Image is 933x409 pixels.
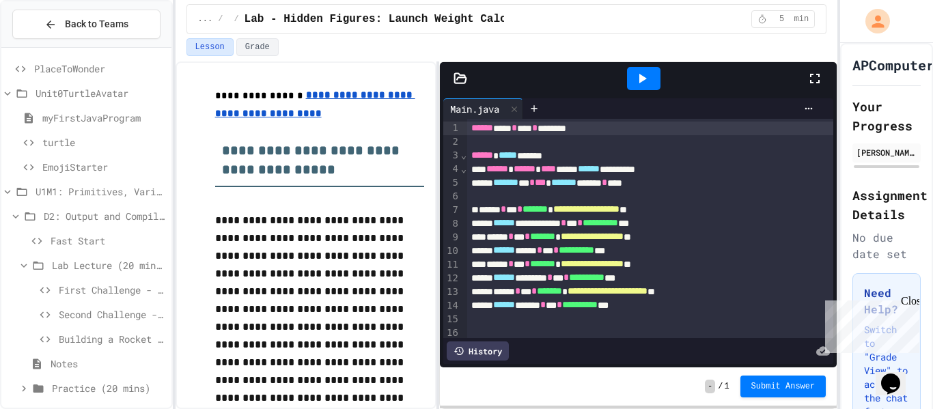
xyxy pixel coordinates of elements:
span: Fast Start [51,234,166,248]
div: 6 [443,190,460,203]
div: 3 [443,149,460,163]
span: Practice (20 mins) [52,381,166,395]
h2: Assignment Details [852,186,921,224]
span: PlaceToWonder [34,61,166,76]
span: / [234,14,238,25]
span: Unit0TurtleAvatar [36,86,166,100]
span: U1M1: Primitives, Variables, Basic I/O [36,184,166,199]
span: min [794,14,809,25]
span: Lab Lecture (20 mins) [52,258,166,272]
iframe: chat widget [820,295,919,353]
span: Back to Teams [65,17,128,31]
span: / [718,381,723,392]
div: 2 [443,135,460,149]
div: History [447,341,509,361]
div: 16 [443,326,460,340]
div: 9 [443,231,460,244]
button: Submit Answer [740,376,826,397]
button: Grade [236,38,279,56]
div: My Account [851,5,893,37]
span: D2: Output and Compiling Code [44,209,166,223]
div: 7 [443,203,460,217]
span: myFirstJavaProgram [42,111,166,125]
div: 15 [443,313,460,326]
span: Fold line [460,163,467,174]
div: [PERSON_NAME] [857,146,917,158]
h2: Your Progress [852,97,921,135]
iframe: chat widget [876,354,919,395]
span: ... [198,14,213,25]
span: - [705,380,715,393]
div: 8 [443,217,460,231]
button: Lesson [186,38,234,56]
span: / [218,14,223,25]
div: Chat with us now!Close [5,5,94,87]
button: Back to Teams [12,10,161,39]
div: 5 [443,176,460,190]
span: First Challenge - Manual Column Alignment [59,283,166,297]
div: 13 [443,285,460,299]
div: Main.java [443,102,506,116]
div: 10 [443,244,460,258]
div: 1 [443,122,460,135]
span: Fold line [460,150,467,160]
div: 12 [443,272,460,285]
span: turtle [42,135,166,150]
div: 4 [443,163,460,176]
h3: Need Help? [864,285,909,318]
span: Notes [51,356,166,371]
span: 5 [771,14,793,25]
span: EmojiStarter [42,160,166,174]
span: 1 [724,381,729,392]
span: Submit Answer [751,381,816,392]
div: No due date set [852,229,921,262]
div: Main.java [443,98,523,119]
span: Lab - Hidden Figures: Launch Weight Calculator [245,11,546,27]
span: Second Challenge - Special Characters [59,307,166,322]
span: Building a Rocket (ASCII Art) [59,332,166,346]
div: 14 [443,299,460,313]
div: 11 [443,258,460,272]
